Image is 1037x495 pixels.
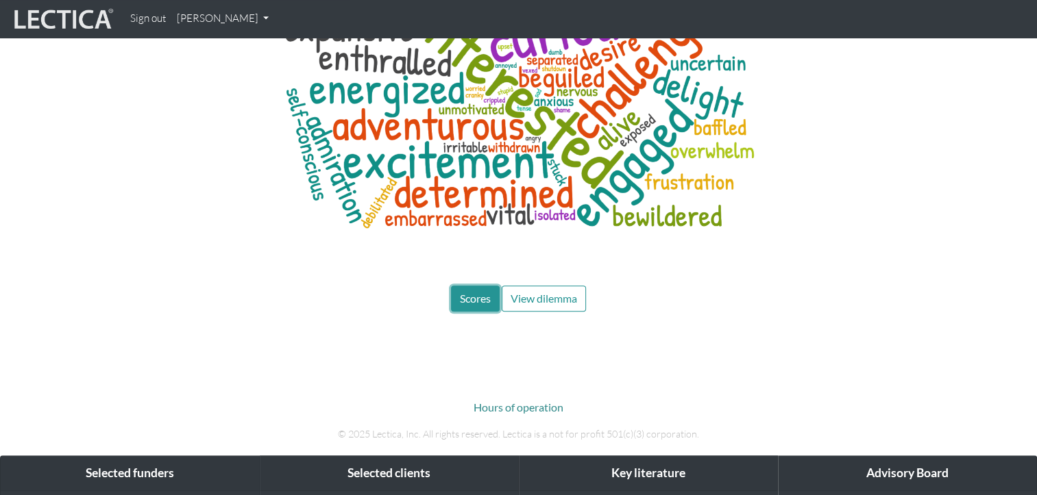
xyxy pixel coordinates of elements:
a: Sign out [125,5,171,32]
span: View dilemma [511,292,577,305]
div: Selected funders [1,456,259,491]
div: Advisory Board [778,456,1036,491]
div: Selected clients [260,456,518,491]
p: © 2025 Lectica, Inc. All rights reserved. Lectica is a not for profit 501(c)(3) corporation. [138,427,899,442]
img: lecticalive [11,6,114,32]
a: [PERSON_NAME] [171,5,274,32]
button: View dilemma [502,285,586,312]
button: Scores [451,285,500,312]
span: Scores [460,292,491,305]
div: Key literature [519,456,777,491]
a: Hours of operation [474,401,563,414]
